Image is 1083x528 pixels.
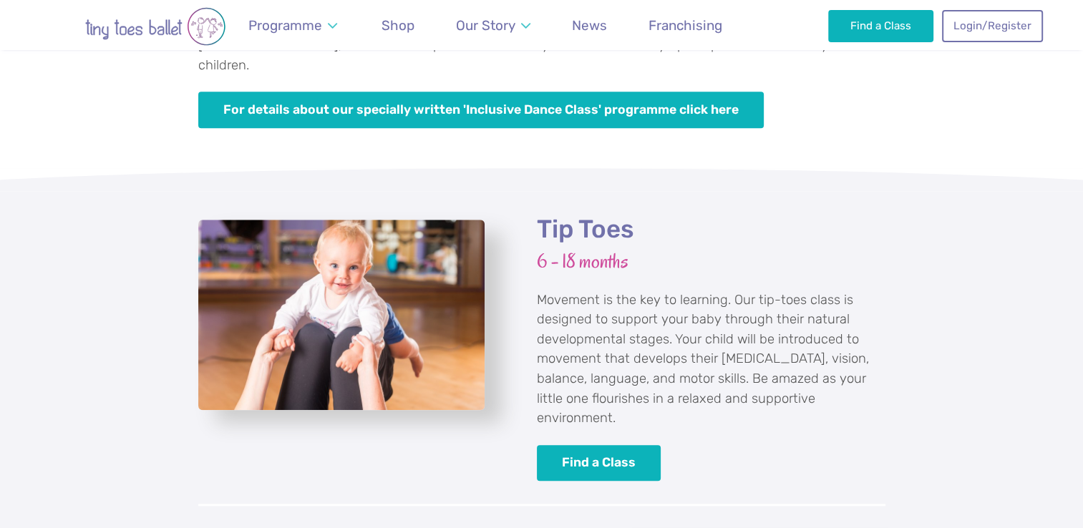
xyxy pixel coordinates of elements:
a: Programme [242,9,344,42]
p: Movement is the key to learning. Our tip-toes class is designed to support your baby through thei... [537,290,885,429]
img: tiny toes ballet [41,7,270,46]
a: Franchising [642,9,729,42]
a: Find a Class [537,445,661,481]
a: For details about our specially written 'Inclusive Dance Class' programme click here [198,92,764,128]
a: Our Story [449,9,537,42]
span: News [572,17,607,34]
a: News [565,9,614,42]
span: Programme [248,17,322,34]
span: Our Story [456,17,515,34]
span: Shop [382,17,414,34]
h3: 6 - 18 months [537,248,885,275]
span: Franchising [649,17,722,34]
a: Login/Register [942,10,1042,41]
h2: Tip Toes [537,214,885,245]
a: Shop [375,9,422,42]
a: View full-size image [198,220,485,411]
a: Find a Class [828,10,933,41]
